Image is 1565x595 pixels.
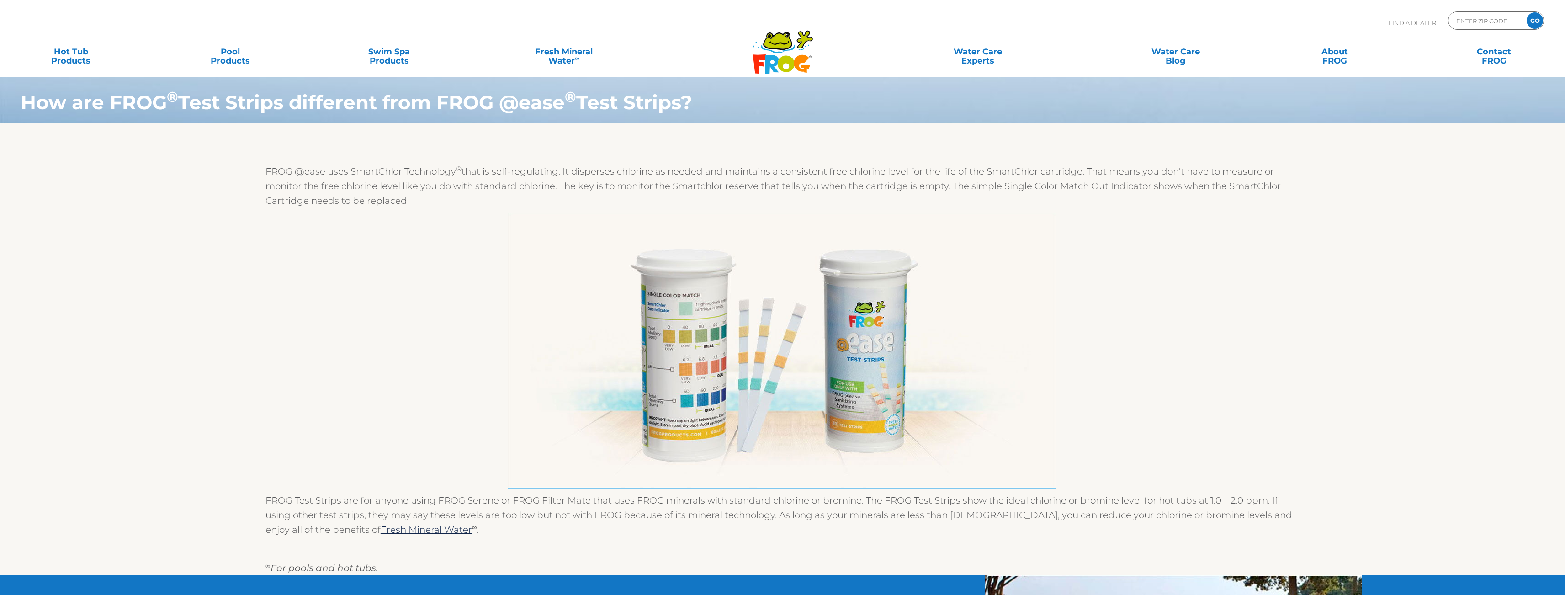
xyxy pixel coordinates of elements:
em: For pools and hot tubs. [265,563,378,574]
a: Water CareBlog [1114,42,1238,61]
p: Find A Dealer [1389,11,1436,34]
a: Fresh MineralWater∞ [487,42,642,61]
input: GO [1527,12,1543,29]
img: Frog Products Logo [748,18,818,74]
img: hottub-test-strip11s [508,212,1056,489]
sup: ® [565,88,576,106]
p: FROG @ease uses SmartChlor Technology that is self-regulating. It disperses chlorine as needed an... [265,164,1300,208]
a: Hot TubProducts [9,42,133,61]
a: PoolProducts [168,42,292,61]
a: ContactFROG [1432,42,1556,61]
p: FROG Test Strips are for anyone using FROG Serene or FROG Filter Mate that uses FROG minerals wit... [265,493,1300,537]
sup: ∞ [265,561,271,570]
a: Swim SpaProducts [327,42,451,61]
sup: ∞ [472,523,477,531]
sup: ® [167,88,178,106]
h1: How are FROG Test Strips different from FROG @ease Test Strips? [21,91,1403,113]
a: AboutFROG [1273,42,1397,61]
a: Fresh Mineral Water [381,524,472,535]
sup: ® [456,165,462,173]
sup: ∞ [575,54,579,62]
a: Water CareExperts [877,42,1078,61]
